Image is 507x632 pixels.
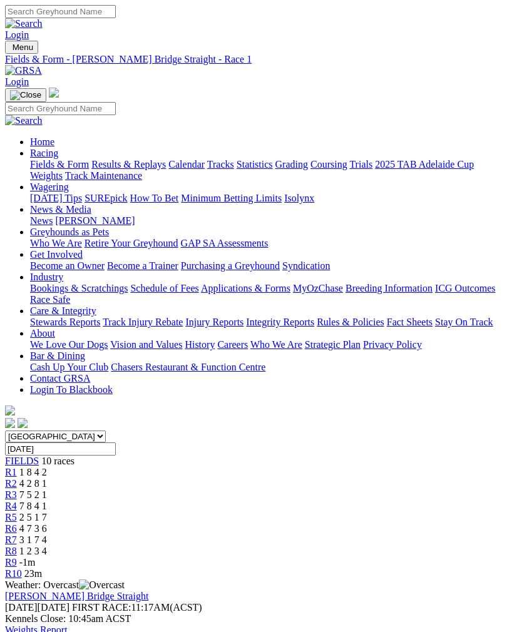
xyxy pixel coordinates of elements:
button: Toggle navigation [5,88,46,102]
a: Breeding Information [346,283,433,293]
a: Fact Sheets [387,317,433,327]
a: Care & Integrity [30,305,96,316]
a: Bar & Dining [30,350,85,361]
button: Toggle navigation [5,41,38,54]
a: Retire Your Greyhound [84,238,178,248]
a: Login [5,76,29,87]
img: Close [10,90,41,100]
div: Greyhounds as Pets [30,238,502,249]
a: Weights [30,170,63,181]
a: R4 [5,501,17,511]
a: SUREpick [84,193,127,203]
a: Strategic Plan [305,339,361,350]
div: About [30,339,502,350]
a: Fields & Form [30,159,89,170]
a: Applications & Forms [201,283,290,293]
img: logo-grsa-white.png [49,88,59,98]
a: Fields & Form - [PERSON_NAME] Bridge Straight - Race 1 [5,54,502,65]
span: [DATE] [5,602,38,613]
img: facebook.svg [5,418,15,428]
a: Statistics [237,159,273,170]
a: Rules & Policies [317,317,384,327]
span: R9 [5,557,17,568]
a: FIELDS [5,456,39,466]
a: R6 [5,523,17,534]
a: Injury Reports [185,317,243,327]
div: Wagering [30,193,502,204]
img: GRSA [5,65,42,76]
div: Bar & Dining [30,362,502,373]
a: Syndication [282,260,330,271]
input: Search [5,5,116,18]
div: Get Involved [30,260,502,272]
a: Privacy Policy [363,339,422,350]
a: Vision and Values [110,339,182,350]
span: 1 2 3 4 [19,546,47,556]
a: Race Safe [30,294,70,305]
a: Calendar [168,159,205,170]
a: Wagering [30,181,69,192]
a: Isolynx [284,193,314,203]
img: Search [5,18,43,29]
a: News & Media [30,204,91,215]
span: 4 2 8 1 [19,478,47,489]
a: R2 [5,478,17,489]
a: R10 [5,568,22,579]
a: Trials [349,159,372,170]
a: Who We Are [250,339,302,350]
a: R5 [5,512,17,522]
a: Minimum Betting Limits [181,193,282,203]
a: Become a Trainer [107,260,178,271]
a: How To Bet [130,193,179,203]
span: R8 [5,546,17,556]
a: Stay On Track [435,317,493,327]
a: ICG Outcomes [435,283,495,293]
a: 2025 TAB Adelaide Cup [375,159,474,170]
div: Care & Integrity [30,317,502,328]
span: -1m [19,557,36,568]
a: Integrity Reports [246,317,314,327]
a: Tracks [207,159,234,170]
span: 1 8 4 2 [19,467,47,477]
a: Results & Replays [91,159,166,170]
a: R1 [5,467,17,477]
a: Careers [217,339,248,350]
a: Greyhounds as Pets [30,227,109,237]
a: History [185,339,215,350]
a: Login To Blackbook [30,384,113,395]
span: Weather: Overcast [5,579,125,590]
a: About [30,328,55,339]
a: Login [5,29,29,40]
a: Coursing [310,159,347,170]
a: Track Injury Rebate [103,317,183,327]
a: GAP SA Assessments [181,238,269,248]
a: Grading [275,159,308,170]
a: Home [30,136,54,147]
input: Select date [5,442,116,456]
a: R3 [5,489,17,500]
span: 7 5 2 1 [19,489,47,500]
a: Purchasing a Greyhound [181,260,280,271]
img: twitter.svg [18,418,28,428]
a: R7 [5,534,17,545]
div: Industry [30,283,502,305]
a: [DATE] Tips [30,193,82,203]
a: MyOzChase [293,283,343,293]
span: 3 1 7 4 [19,534,47,545]
a: Bookings & Scratchings [30,283,128,293]
span: [DATE] [5,602,69,613]
a: Who We Are [30,238,82,248]
span: 23m [24,568,42,579]
a: Cash Up Your Club [30,362,108,372]
a: Track Maintenance [65,170,142,181]
a: We Love Our Dogs [30,339,108,350]
a: Industry [30,272,63,282]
